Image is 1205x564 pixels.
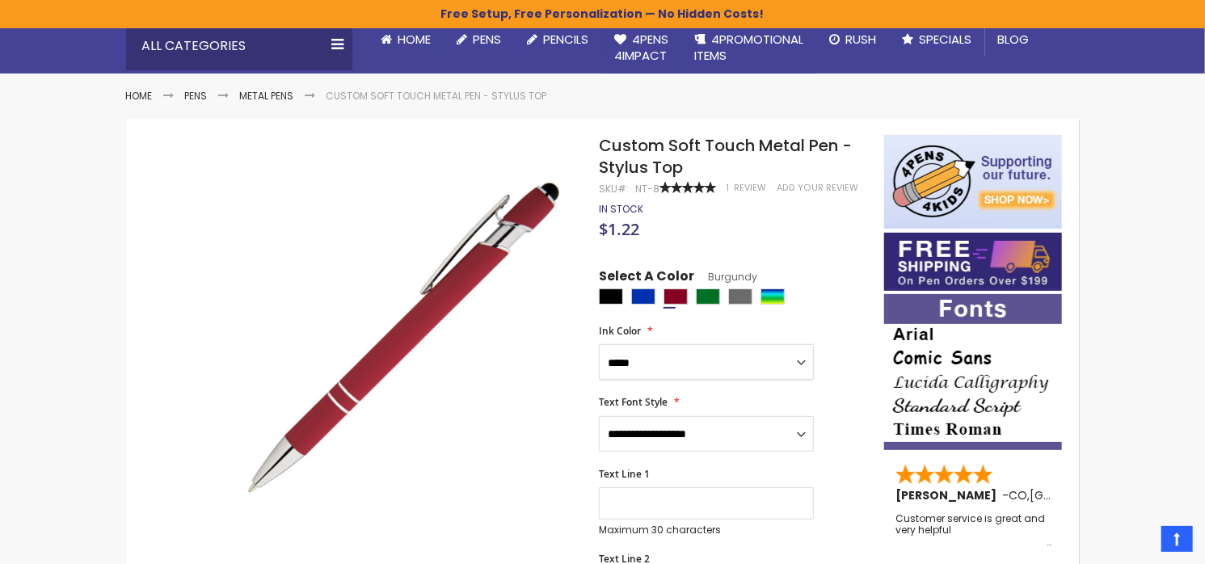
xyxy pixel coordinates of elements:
[599,524,814,537] p: Maximum 30 characters
[615,31,669,64] span: 4Pens 4impact
[727,182,769,194] a: 1 Review
[890,22,985,57] a: Specials
[515,22,602,57] a: Pencils
[599,218,639,240] span: $1.22
[599,324,641,338] span: Ink Color
[696,288,720,305] div: Green
[599,202,643,216] span: In stock
[1009,487,1027,503] span: CO
[985,22,1043,57] a: Blog
[920,31,972,48] span: Specials
[544,31,589,48] span: Pencils
[327,90,547,103] li: Custom Soft Touch Metal Pen - Stylus Top
[1002,487,1148,503] span: - ,
[734,182,766,194] span: Review
[208,158,577,528] img: regal_rubber_red_n_3_1_2.jpg
[185,89,208,103] a: Pens
[682,22,817,74] a: 4PROMOTIONALITEMS
[728,288,752,305] div: Grey
[884,135,1062,229] img: 4pens 4 kids
[895,487,1002,503] span: [PERSON_NAME]
[694,270,757,284] span: Burgundy
[126,22,352,70] div: All Categories
[695,31,804,64] span: 4PROMOTIONAL ITEMS
[895,513,1052,548] div: Customer service is great and very helpful
[664,288,688,305] div: Burgundy
[884,233,1062,291] img: Free shipping on orders over $199
[599,395,668,409] span: Text Font Style
[599,182,629,196] strong: SKU
[777,182,858,194] a: Add Your Review
[631,288,655,305] div: Blue
[445,22,515,57] a: Pens
[760,288,785,305] div: Assorted
[846,31,877,48] span: Rush
[240,89,294,103] a: Metal Pens
[599,134,852,179] span: Custom Soft Touch Metal Pen - Stylus Top
[817,22,890,57] a: Rush
[635,183,659,196] div: NT-8
[599,288,623,305] div: Black
[884,294,1062,450] img: font-personalization-examples
[602,22,682,74] a: 4Pens4impact
[398,31,432,48] span: Home
[369,22,445,57] a: Home
[659,182,716,193] div: 100%
[599,267,694,289] span: Select A Color
[474,31,502,48] span: Pens
[599,203,643,216] div: Availability
[1161,526,1193,552] a: Top
[1030,487,1148,503] span: [GEOGRAPHIC_DATA]
[727,182,729,194] span: 1
[998,31,1030,48] span: Blog
[126,89,153,103] a: Home
[599,467,650,481] span: Text Line 1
